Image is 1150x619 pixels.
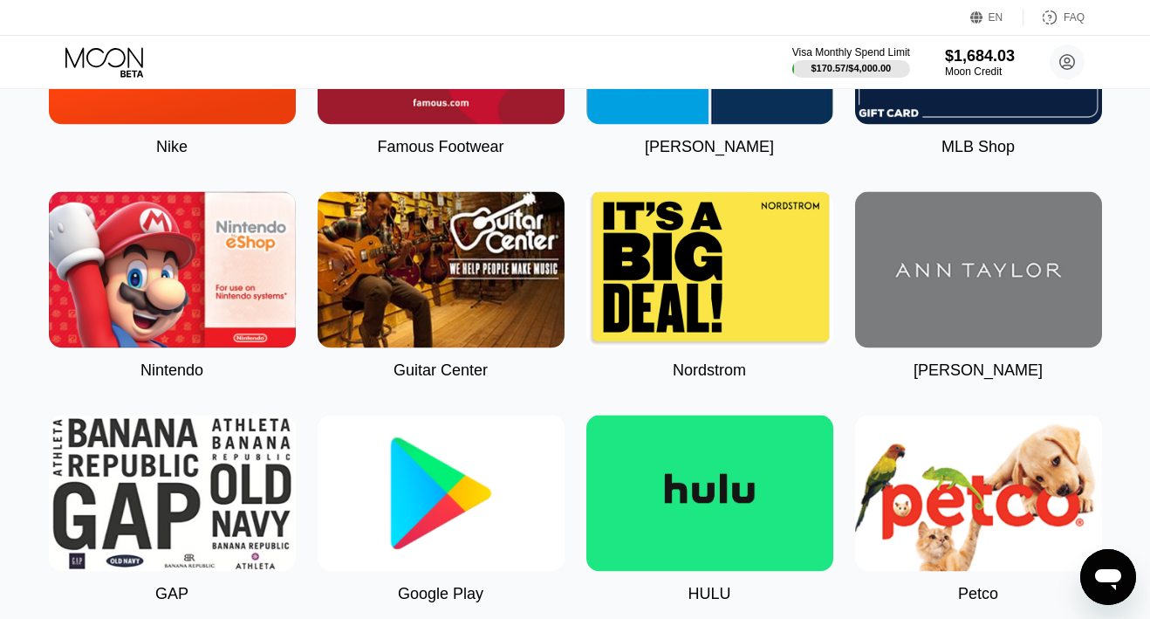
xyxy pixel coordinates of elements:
[945,47,1015,65] div: $1,684.03
[155,585,188,603] div: GAP
[945,47,1015,78] div: $1,684.03Moon Credit
[1023,9,1085,26] div: FAQ
[792,46,910,78] div: Visa Monthly Spend Limit$170.57/$4,000.00
[989,11,1003,24] div: EN
[941,138,1015,156] div: MLB Shop
[673,361,746,380] div: Nordstrom
[958,585,998,603] div: Petco
[945,65,1015,78] div: Moon Credit
[156,138,188,156] div: Nike
[811,63,891,73] div: $170.57 / $4,000.00
[645,138,774,156] div: [PERSON_NAME]
[140,361,203,380] div: Nintendo
[398,585,483,603] div: Google Play
[394,361,488,380] div: Guitar Center
[970,9,1023,26] div: EN
[1064,11,1085,24] div: FAQ
[792,46,910,58] div: Visa Monthly Spend Limit
[914,361,1043,380] div: [PERSON_NAME]
[688,585,730,603] div: HULU
[377,138,503,156] div: Famous Footwear
[1080,549,1136,605] iframe: Кнопка запуска окна обмена сообщениями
